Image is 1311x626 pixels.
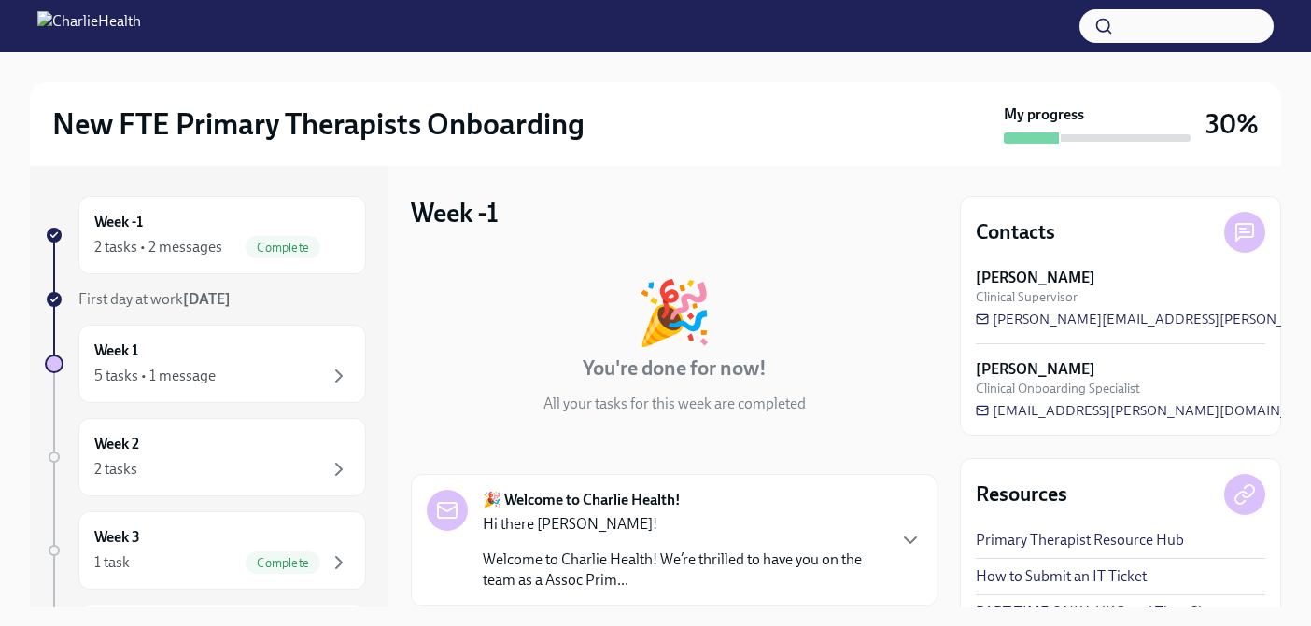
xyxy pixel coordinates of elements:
div: 1 task [94,552,130,573]
span: First day at work [78,290,231,308]
h4: Contacts [976,218,1055,246]
h4: Resources [976,480,1067,508]
span: Complete [246,241,320,255]
a: Primary Therapist Resource Hub [976,530,1184,550]
p: Welcome to Charlie Health! We’re thrilled to have you on the team as a Assoc Prim... [483,549,884,591]
h6: Week 1 [94,341,138,361]
strong: [PERSON_NAME] [976,359,1095,380]
p: Hi there [PERSON_NAME]! [483,514,884,535]
strong: 🎉 Welcome to Charlie Health! [483,490,681,510]
div: 5 tasks • 1 message [94,366,216,386]
img: CharlieHealth [37,11,141,41]
a: Week 22 tasks [45,418,366,496]
div: 2 tasks [94,459,137,480]
a: Week -12 tasks • 2 messagesComplete [45,196,366,274]
h4: You're done for now! [583,355,767,383]
strong: [DATE] [183,290,231,308]
strong: [PERSON_NAME] [976,268,1095,288]
a: First day at work[DATE] [45,289,366,310]
span: Complete [246,556,320,570]
a: Week 31 taskComplete [45,511,366,590]
span: Clinical Supervisor [976,288,1078,306]
div: 🎉 [636,282,712,343]
div: 2 tasks • 2 messages [94,237,222,257]
h2: New FTE Primary Therapists Onboarding [52,105,585,143]
h6: Week 2 [94,434,139,454]
h3: Week -1 [411,196,499,230]
h6: Week -1 [94,212,143,232]
p: All your tasks for this week are completed [543,394,806,414]
span: Clinical Onboarding Specialist [976,380,1140,397]
a: How to Submit an IT Ticket [976,566,1147,587]
h3: 30% [1205,107,1259,141]
a: Week 15 tasks • 1 message [45,325,366,403]
strong: My progress [1004,104,1084,125]
h6: Week 3 [94,527,140,548]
